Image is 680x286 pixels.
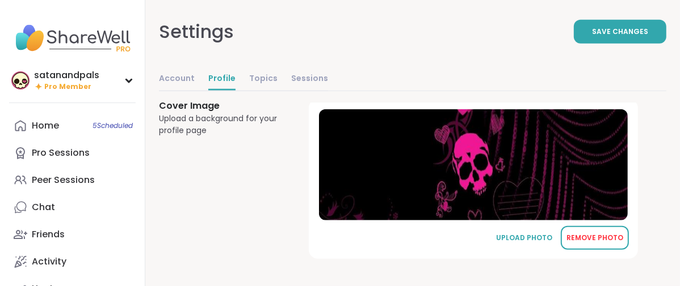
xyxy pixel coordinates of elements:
[93,121,133,130] span: 5 Scheduled
[32,119,59,132] div: Home
[32,228,65,241] div: Friends
[32,201,55,214] div: Chat
[34,69,99,82] div: satanandpals
[561,226,629,250] button: REMOVE PHOTO
[490,226,559,250] button: UPLOAD PHOTO
[9,139,136,167] a: Pro Sessions
[9,112,136,139] a: Home5Scheduled
[249,68,278,91] a: Topics
[159,113,282,136] div: Upload a background for your profile page
[496,233,553,243] div: UPLOAD PHOTO
[9,248,136,275] a: Activity
[592,27,648,37] span: Save Changes
[32,174,95,186] div: Peer Sessions
[9,221,136,248] a: Friends
[9,194,136,221] a: Chat
[9,167,136,194] a: Peer Sessions
[208,68,236,91] a: Profile
[32,147,90,159] div: Pro Sessions
[291,68,328,91] a: Sessions
[159,68,195,91] a: Account
[574,20,666,44] button: Save Changes
[159,18,234,45] div: Settings
[44,82,91,92] span: Pro Member
[159,99,282,113] h3: Cover Image
[11,71,30,89] img: satanandpals
[9,18,136,58] img: ShareWell Nav Logo
[566,233,623,243] div: REMOVE PHOTO
[32,255,66,268] div: Activity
